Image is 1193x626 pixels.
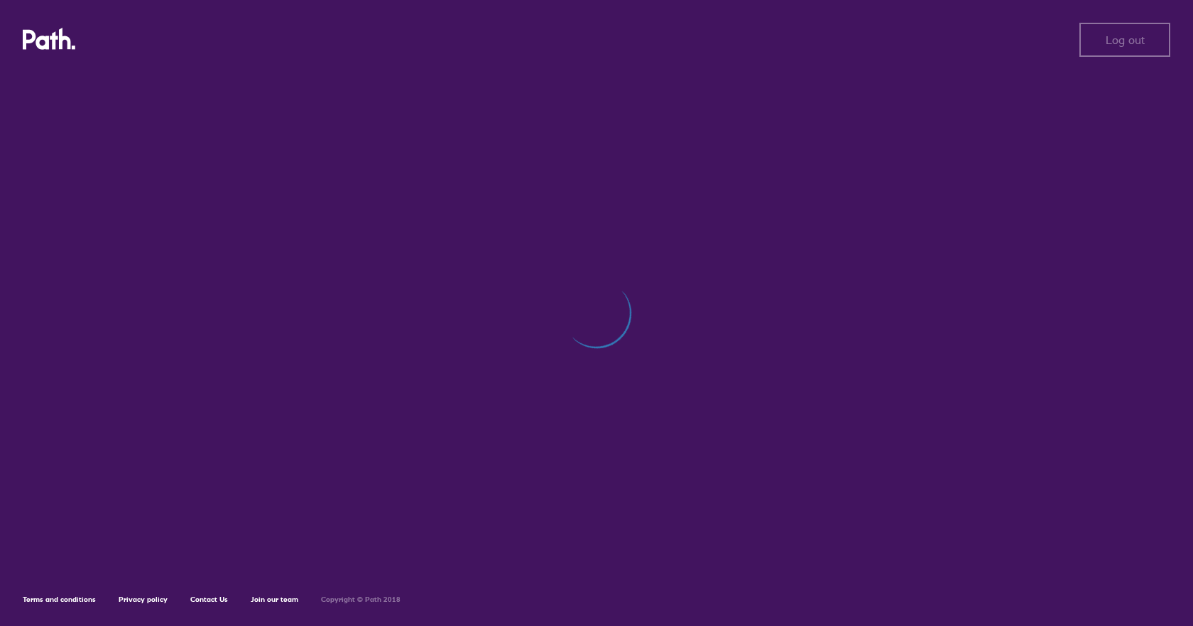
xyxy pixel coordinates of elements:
[1106,33,1145,46] span: Log out
[321,595,401,604] h6: Copyright © Path 2018
[119,595,168,604] a: Privacy policy
[23,595,96,604] a: Terms and conditions
[190,595,228,604] a: Contact Us
[1079,23,1170,57] button: Log out
[251,595,298,604] a: Join our team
